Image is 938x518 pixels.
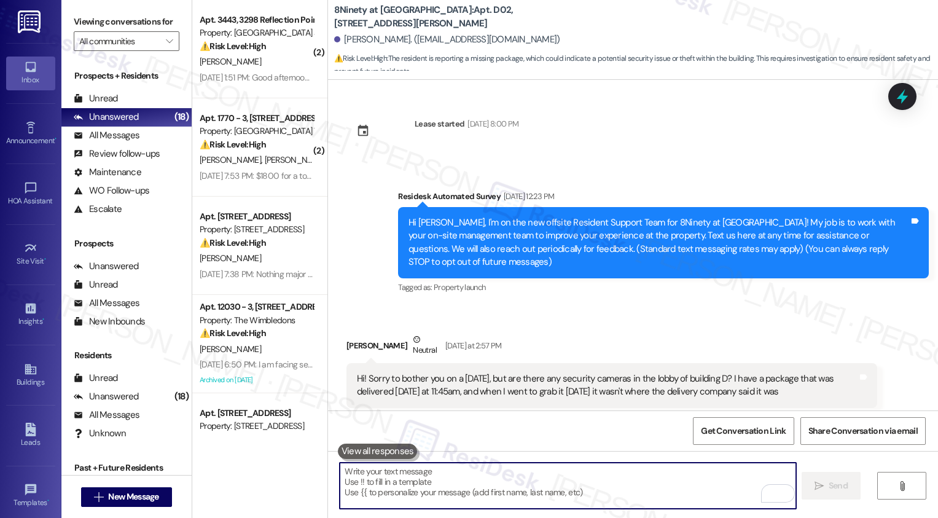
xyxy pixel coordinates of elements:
[808,425,918,438] span: Share Conversation via email
[815,481,824,491] i: 
[74,390,139,403] div: Unanswered
[6,238,55,271] a: Site Visit •
[200,237,266,248] strong: ⚠️ Risk Level: High
[200,328,266,339] strong: ⚠️ Risk Level: High
[6,359,55,392] a: Buildings
[198,372,315,388] div: Archived on [DATE]
[74,147,160,160] div: Review follow-ups
[200,359,514,370] div: [DATE] 6:50 PM: I am facing serious health problems and I just don't need or deserve this.
[61,237,192,250] div: Prospects
[81,487,172,507] button: New Message
[6,298,55,331] a: Insights •
[200,210,313,223] div: Apt. [STREET_ADDRESS]
[79,31,160,51] input: All communities
[200,269,364,280] div: [DATE] 7:38 PM: Nothing major just a lot of ants
[200,125,313,138] div: Property: [GEOGRAPHIC_DATA] Townhomes
[6,419,55,452] a: Leads
[42,315,44,324] span: •
[200,139,266,150] strong: ⚠️ Risk Level: High
[61,349,192,362] div: Residents
[74,278,118,291] div: Unread
[802,472,861,500] button: Send
[334,52,938,79] span: : The resident is reporting a missing package, which could indicate a potential security issue or...
[464,117,518,130] div: [DATE] 8:00 PM
[800,417,926,445] button: Share Conversation via email
[171,108,192,127] div: (18)
[415,117,465,130] div: Lease started
[398,190,929,207] div: Residesk Automated Survey
[61,461,192,474] div: Past + Future Residents
[74,184,149,197] div: WO Follow-ups
[346,333,877,363] div: [PERSON_NAME]
[829,479,848,492] span: Send
[200,407,313,420] div: Apt. [STREET_ADDRESS]
[442,339,502,352] div: [DATE] at 2:57 PM
[434,282,485,292] span: Property launch
[6,479,55,512] a: Templates •
[334,53,387,63] strong: ⚠️ Risk Level: High
[61,69,192,82] div: Prospects + Residents
[44,255,46,264] span: •
[346,408,877,426] div: Tagged as:
[6,178,55,211] a: HOA Assistant
[74,166,141,179] div: Maintenance
[701,425,786,438] span: Get Conversation Link
[200,112,313,125] div: Apt. 1770 - 3, [STREET_ADDRESS]
[47,496,49,505] span: •
[334,4,580,30] b: 8Ninety at [GEOGRAPHIC_DATA]: Apt. D02, [STREET_ADDRESS][PERSON_NAME]
[200,154,265,165] span: [PERSON_NAME]
[200,41,266,52] strong: ⚠️ Risk Level: High
[410,333,439,359] div: Neutral
[74,111,139,124] div: Unanswered
[200,56,261,67] span: [PERSON_NAME]
[74,92,118,105] div: Unread
[897,481,907,491] i: 
[200,343,261,355] span: [PERSON_NAME]
[200,14,313,26] div: Apt. 3443, 3298 Reflection Pointe
[74,260,139,273] div: Unanswered
[693,417,794,445] button: Get Conversation Link
[171,387,192,406] div: (18)
[74,315,145,328] div: New Inbounds
[74,12,179,31] label: Viewing conversations for
[74,427,126,440] div: Unknown
[74,129,139,142] div: All Messages
[74,297,139,310] div: All Messages
[398,278,929,296] div: Tagged as:
[200,420,313,433] div: Property: [STREET_ADDRESS]
[74,203,122,216] div: Escalate
[334,33,560,46] div: [PERSON_NAME]. ([EMAIL_ADDRESS][DOMAIN_NAME])
[6,57,55,90] a: Inbox
[200,253,261,264] span: [PERSON_NAME]
[74,372,118,385] div: Unread
[200,314,313,327] div: Property: The Wimbledons
[200,223,313,236] div: Property: [STREET_ADDRESS]
[340,463,796,509] textarea: To enrich screen reader interactions, please activate Accessibility in Grammarly extension settings
[408,216,909,269] div: Hi [PERSON_NAME], I'm on the new offsite Resident Support Team for 8Ninety at [GEOGRAPHIC_DATA]! ...
[18,10,43,33] img: ResiDesk Logo
[264,154,326,165] span: [PERSON_NAME]
[200,300,313,313] div: Apt. 12030 - 3, [STREET_ADDRESS]
[108,490,158,503] span: New Message
[74,409,139,422] div: All Messages
[94,492,103,502] i: 
[357,372,858,399] div: Hi! Sorry to bother you on a [DATE], but are there any security cameras in the lobby of building ...
[166,36,173,46] i: 
[501,190,554,203] div: [DATE] 12:23 PM
[55,135,57,143] span: •
[200,26,313,39] div: Property: [GEOGRAPHIC_DATA] at [GEOGRAPHIC_DATA]
[200,72,776,83] div: [DATE] 1:51 PM: Good afternoon [PERSON_NAME]. Is there anyone from maintenance possibly around [D...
